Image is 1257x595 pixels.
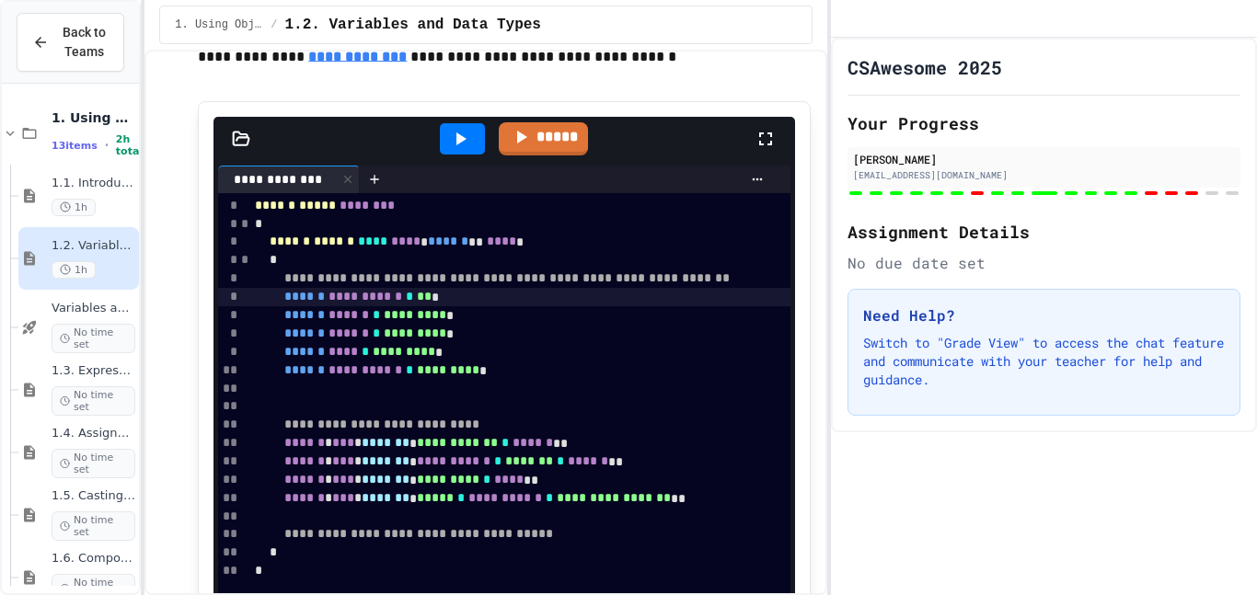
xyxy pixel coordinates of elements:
span: 1.6. Compound Assignment Operators [52,551,135,566]
h1: CSAwesome 2025 [848,54,1002,80]
span: No time set [52,324,135,353]
h2: Assignment Details [848,219,1240,245]
h2: Your Progress [848,110,1240,136]
span: 2h total [116,133,143,157]
span: 1.2. Variables and Data Types [52,238,135,254]
span: No time set [52,511,135,541]
span: Variables and Data Types - Quiz [52,301,135,316]
span: • [105,138,109,153]
span: Back to Teams [60,23,109,62]
div: [PERSON_NAME] [853,151,1235,167]
span: 1h [52,261,96,279]
span: 1. Using Objects and Methods [175,17,263,32]
button: Back to Teams [17,13,124,72]
span: 1.2. Variables and Data Types [285,14,541,36]
span: / [271,17,277,32]
span: 1.4. Assignment and Input [52,426,135,441]
span: 1.5. Casting and Ranges of Values [52,488,135,504]
span: 13 items [52,140,98,152]
span: No time set [52,386,135,416]
span: 1h [52,199,96,216]
div: [EMAIL_ADDRESS][DOMAIN_NAME] [853,168,1235,182]
div: No due date set [848,252,1240,274]
p: Switch to "Grade View" to access the chat feature and communicate with your teacher for help and ... [863,334,1225,389]
span: 1.3. Expressions and Output [New] [52,363,135,379]
span: 1. Using Objects and Methods [52,109,135,126]
span: No time set [52,449,135,478]
h3: Need Help? [863,304,1225,326]
span: 1.1. Introduction to Algorithms, Programming, and Compilers [52,176,135,191]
